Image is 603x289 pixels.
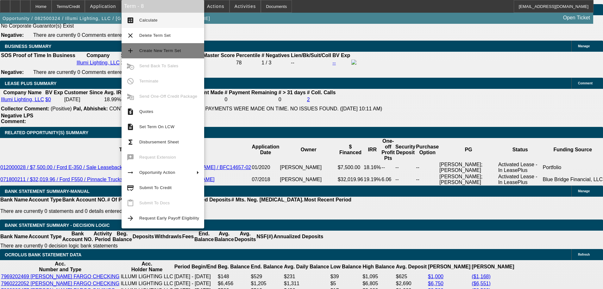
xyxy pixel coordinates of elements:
[235,4,256,9] span: Activities
[104,96,125,103] td: 18.99%
[127,214,134,222] mat-icon: arrow_forward
[280,161,337,174] td: [PERSON_NAME]
[86,53,110,58] b: Company
[127,123,134,131] mat-icon: description
[578,189,590,193] span: Manage
[1,97,44,102] a: Illumi Lighting, LLC
[498,161,543,174] td: Activated Lease - In LeasePlus
[5,130,88,135] span: RELATED OPPORTUNITY(S) SUMMARY
[1,261,120,273] th: Acc. Number and Type
[132,231,154,243] th: Deposits
[104,90,125,95] b: Avg. IRR
[93,231,112,243] th: Activity Period
[217,261,250,273] th: Beg. Balance
[28,231,62,243] th: Account Type
[127,169,134,176] mat-icon: arrow_right_alt
[251,280,283,287] td: $1,205
[5,223,110,228] span: Bank Statement Summary - Decision Logic
[1,113,33,124] b: Negative LPS Comment:
[362,280,395,287] td: $6,805
[416,174,439,186] td: --
[330,273,362,280] td: $39
[139,124,174,129] span: Set Term On LCW
[396,261,427,273] th: Avg. Deposit
[363,174,381,186] td: 19.19%
[251,261,283,273] th: End. Balance
[256,231,273,243] th: NSF(#)
[261,53,290,58] b: # Negatives
[543,138,603,161] th: Funding Source
[395,174,416,186] td: --
[184,90,223,95] b: # Payment Made
[127,47,134,55] mat-icon: add
[381,138,395,161] th: One-off Profit Pts
[471,261,514,273] th: [PERSON_NAME]
[28,197,62,203] th: Account Type
[207,4,224,9] span: Actions
[396,273,427,280] td: $625
[1,106,49,111] b: Collector Comment:
[225,90,277,95] b: # Payment Remaining
[182,231,194,243] th: Fees
[395,161,416,174] td: --
[498,138,543,161] th: Status
[439,138,498,161] th: PG
[5,81,57,86] span: LEASE PLUS SUMMARY
[337,161,363,174] td: $7,500.00
[139,18,158,23] span: Calculate
[1,69,24,75] b: Negative:
[121,59,133,66] td: 2015
[127,184,134,192] mat-icon: credit_score
[291,59,331,66] td: --
[185,53,235,58] b: Paynet Master Score
[351,60,356,65] img: facebook-icon.png
[33,32,167,38] span: There are currently 0 Comments entered on this opportunity
[127,138,134,146] mat-icon: functions
[174,273,217,280] td: [DATE] - [DATE]
[439,174,498,186] td: [PERSON_NAME]; [PERSON_NAME]
[472,281,491,286] a: ($6,551)
[45,97,51,102] a: $0
[236,53,260,58] b: Percentile
[284,261,330,273] th: Avg. Daily Balance
[121,53,132,58] b: Start
[363,161,381,174] td: 18.16%
[578,253,590,256] span: Refresh
[3,16,210,21] span: Opportunity / 082500324 / Illumi Lighting, LLC / [GEOGRAPHIC_DATA][PERSON_NAME]
[62,231,93,243] th: Bank Account NO.
[109,106,382,111] span: CONTRACT MATURED BACK IN [DATE], PAYMENTS WERE MADE ON TIME. NO ISSUES FOUND. ([DATE] 10:11 AM)
[236,60,260,66] div: 78
[284,273,330,280] td: $231
[1,281,119,286] a: 7960222052 [PERSON_NAME] FARGO CHECKING
[578,82,593,85] span: Comment
[231,197,304,203] th: # Mts. Neg. [MEDICAL_DATA].
[251,138,280,161] th: Application Date
[139,109,153,114] span: Quotes
[251,273,283,280] td: $529
[395,138,416,161] th: Security Deposit
[330,280,362,287] td: $5
[3,90,42,95] b: Company Name
[498,174,543,186] td: Activated Lease - In LeasePlus
[332,53,350,58] b: BV Exp
[307,90,336,95] b: # Coll. Calls
[396,280,427,287] td: $2,690
[174,280,217,287] td: [DATE] - [DATE]
[428,274,443,279] a: $1,000
[120,261,173,273] th: Acc. Holder Name
[5,189,90,194] span: BANK STATEMENT SUMMARY-MANUAL
[381,174,395,186] td: 6.06
[139,48,181,53] span: Create New Term Set
[107,197,137,203] th: # Of Periods
[139,140,179,144] span: Disbursement Sheet
[194,231,214,243] th: End. Balance
[428,281,443,286] a: $6,750
[0,165,251,170] a: 012000028 / $7,500.00 / Ford E-350 / Sale Leaseback / Illumi Lighting, LLC / [PERSON_NAME] / BFC1...
[64,90,103,95] b: Customer Since
[73,106,108,111] b: Pal, Abhishek:
[224,96,278,103] td: 0
[45,90,63,95] b: BV Exp
[1,52,12,59] th: SOS
[543,161,603,174] td: Portfolio
[279,90,306,95] b: # > 31 days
